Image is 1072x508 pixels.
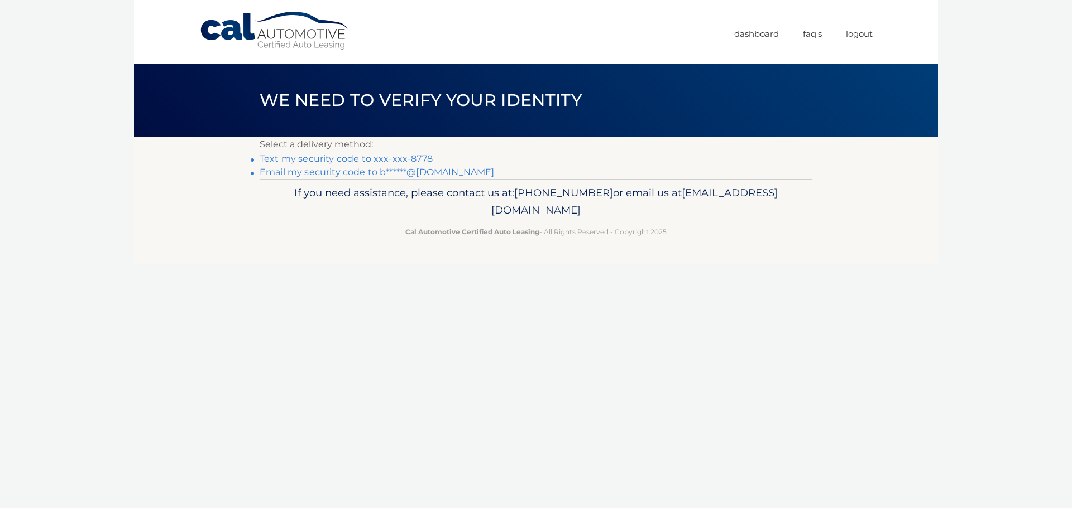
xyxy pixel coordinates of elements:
a: FAQ's [803,25,822,43]
a: Email my security code to b******@[DOMAIN_NAME] [260,167,495,177]
a: Dashboard [734,25,779,43]
p: Select a delivery method: [260,137,812,152]
p: - All Rights Reserved - Copyright 2025 [267,226,805,238]
span: We need to verify your identity [260,90,582,110]
p: If you need assistance, please contact us at: or email us at [267,184,805,220]
a: Cal Automotive [199,11,350,51]
span: [PHONE_NUMBER] [514,186,613,199]
a: Text my security code to xxx-xxx-8778 [260,153,433,164]
a: Logout [846,25,873,43]
strong: Cal Automotive Certified Auto Leasing [405,228,539,236]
